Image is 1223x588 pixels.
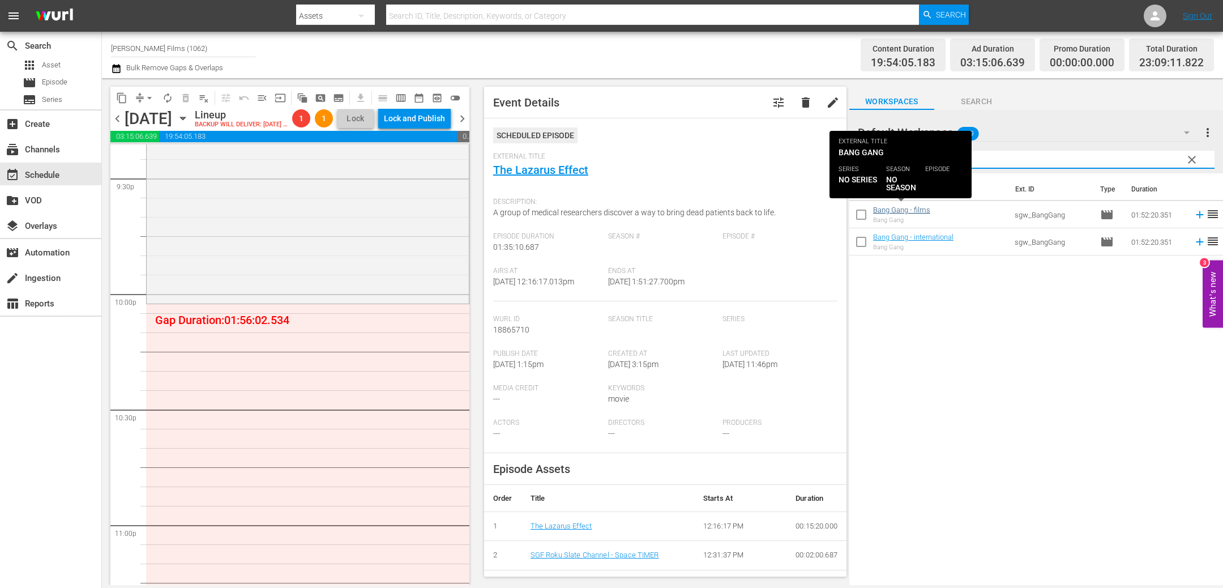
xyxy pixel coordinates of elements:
[531,551,659,559] a: SGF Roku Slate Channel - Space TIMER
[337,109,374,128] button: Lock
[333,92,344,104] span: subtitles_outlined
[1203,261,1223,328] button: Open Feedback Widget
[493,394,500,403] span: ---
[392,89,410,107] span: Week Calendar View
[1008,173,1093,205] th: Ext. ID
[873,233,953,241] a: Bang Gang - international
[1010,201,1096,228] td: sgw_BangGang
[1201,126,1215,139] span: more_vert
[493,232,602,241] span: Episode Duration
[113,89,131,107] span: Copy Lineup
[493,462,570,476] span: Episode Assets
[1100,235,1114,249] span: Episode
[493,152,832,161] span: External Title
[722,429,729,438] span: ---
[1183,11,1212,20] a: Sign Out
[348,87,370,109] span: Download as CSV
[23,58,36,72] span: Asset
[608,267,717,276] span: Ends At
[871,41,935,57] div: Content Duration
[799,96,813,109] span: delete
[27,3,82,29] img: ans4CAIJ8jUAAAAAAAAAAAAAAAAAAAAAAAAgQb4GAAAAAAAAAAAAAAAAAAAAAAAAJMjXAAAAAAAAAAAAAAAAAAAAAAAAgAT5G...
[786,485,846,512] th: Duration
[256,92,268,104] span: menu_open
[722,350,832,359] span: Last Updated
[493,384,602,393] span: Media Credit
[694,485,786,512] th: Starts At
[493,419,602,428] span: Actors
[6,297,19,310] span: Reports
[786,541,846,570] td: 00:02:00.687
[608,429,615,438] span: ---
[934,95,1019,109] span: Search
[159,131,457,142] span: 19:54:05.183
[159,89,177,107] span: Loop Content
[134,92,146,104] span: compress
[1139,57,1204,70] span: 23:09:11.822
[960,41,1025,57] div: Ad Duration
[858,117,1200,148] div: Default Workspace
[1127,228,1189,255] td: 01:52:20.351
[342,113,369,125] span: Lock
[1200,258,1209,267] div: 3
[493,429,500,438] span: ---
[455,112,469,126] span: chevron_right
[608,360,658,369] span: [DATE] 3:15pm
[772,96,785,109] span: Customize Event
[493,242,539,252] span: 01:35:10.687
[457,131,469,142] span: 00:50:48.178
[786,512,846,541] td: 00:15:20.000
[1201,119,1215,146] button: more_vert
[608,315,717,324] span: Season Title
[410,89,428,107] span: Month Calendar View
[195,121,288,129] div: BACKUP WILL DELIVER: [DATE] 1a (local)
[493,350,602,359] span: Publish Date
[446,89,464,107] span: 24 hours Lineup View is OFF
[694,512,786,541] td: 12:16:17 PM
[608,394,629,403] span: movie
[493,267,602,276] span: Airs At
[7,9,20,23] span: menu
[722,419,832,428] span: Producers
[484,512,521,541] td: 1
[493,208,776,217] span: A group of medical researchers discover a way to bring dead patients back to life.
[144,92,155,104] span: arrow_drop_down
[125,109,172,128] div: [DATE]
[413,92,425,104] span: date_range_outlined
[42,76,67,88] span: Episode
[370,87,392,109] span: Day Calendar View
[936,5,966,25] span: Search
[6,246,19,259] span: Automation
[819,89,846,116] button: edit
[6,39,19,53] span: Search
[1127,201,1189,228] td: 01:52:20.351
[1124,173,1192,205] th: Duration
[792,89,819,116] button: delete
[871,57,935,70] span: 19:54:05.183
[849,95,934,109] span: Workspaces
[493,127,578,143] div: Scheduled Episode
[722,315,832,324] span: Series
[23,93,36,106] span: Series
[1206,207,1220,221] span: reorder
[162,92,173,104] span: autorenew_outlined
[493,163,588,177] a: The Lazarus Effect
[42,59,61,71] span: Asset
[521,485,694,512] th: Title
[608,350,717,359] span: Created At
[378,108,451,129] button: Lock and Publish
[198,92,209,104] span: playlist_remove_outlined
[493,360,544,369] span: [DATE] 1:15pm
[1100,208,1114,221] span: Episode
[110,112,125,126] span: chevron_left
[315,114,333,123] span: 1
[125,63,223,72] span: Bulk Remove Gaps & Overlaps
[1093,173,1124,205] th: Type
[722,232,832,241] span: Episode #
[450,92,461,104] span: toggle_off
[1050,41,1114,57] div: Promo Duration
[493,325,529,334] span: 18865710
[873,206,930,214] a: Bang Gang - films
[493,277,574,286] span: [DATE] 12:16:17.013pm
[431,92,443,104] span: preview_outlined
